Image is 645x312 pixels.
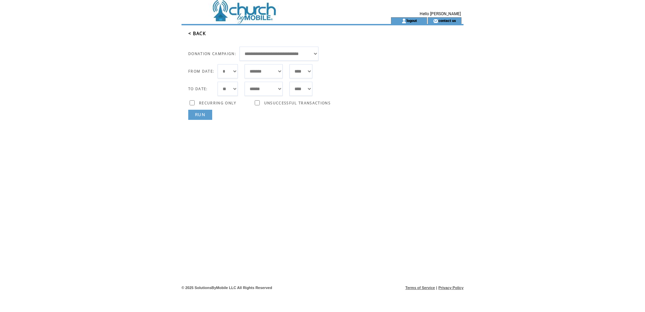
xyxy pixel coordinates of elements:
a: logout [406,18,417,23]
span: | [436,286,437,290]
a: Privacy Policy [438,286,464,290]
a: RUN [188,110,212,120]
span: Hello [PERSON_NAME] [420,11,461,16]
img: account_icon.gif [401,18,406,24]
span: UNSUCCESSFUL TRANSACTIONS [264,101,331,105]
a: < BACK [188,30,206,36]
a: contact us [438,18,456,23]
span: DONATION CAMPAIGN: [188,51,236,56]
a: Terms of Service [405,286,435,290]
span: TO DATE: [188,86,208,91]
span: FROM DATE: [188,69,214,74]
img: contact_us_icon.gif [433,18,438,24]
span: © 2025 SolutionsByMobile LLC All Rights Reserved [181,286,272,290]
span: RECURRING ONLY [199,101,236,105]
